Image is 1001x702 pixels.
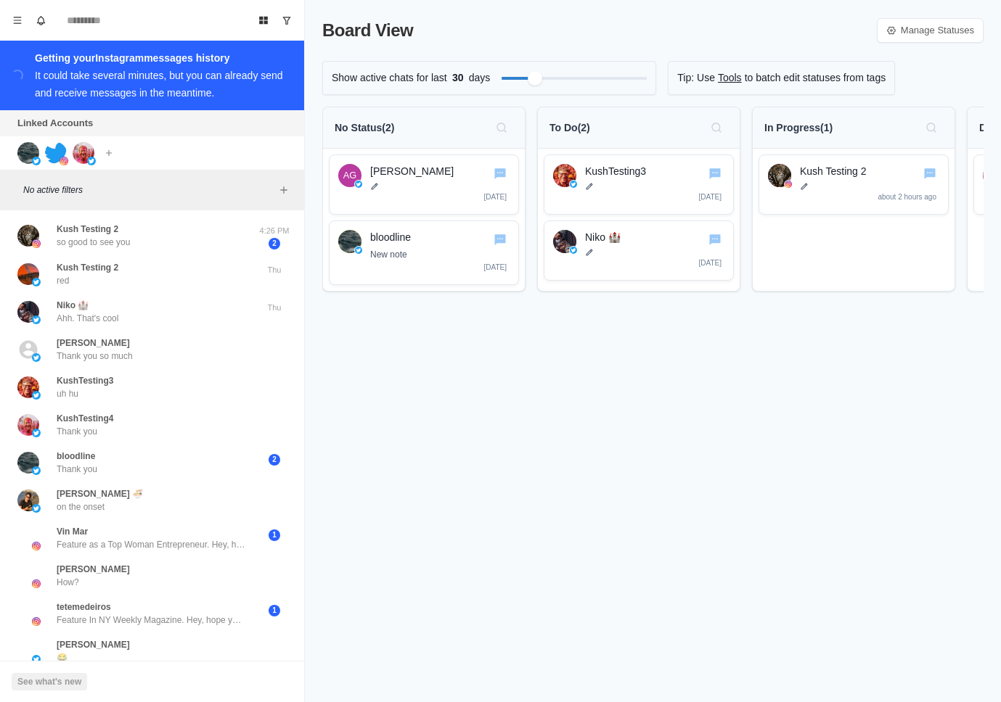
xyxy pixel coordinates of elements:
img: picture [32,655,41,664]
p: Vin Mar [57,525,88,538]
img: picture [17,225,39,247]
img: bloodline [338,230,361,253]
a: Manage Statuses [877,18,984,43]
p: on the onset [57,500,105,513]
button: Go to chat [707,165,723,181]
p: red [57,274,69,287]
img: picture [17,414,39,436]
img: picture [45,142,67,164]
p: [DATE] [484,191,507,202]
img: picture [32,239,41,248]
p: KushTesting3 [57,374,113,387]
img: picture [32,504,41,513]
button: Go to chat [492,231,508,247]
span: 2 [269,238,280,249]
img: picture [73,142,94,164]
button: Search [920,116,943,139]
button: Search [705,116,728,139]
p: In Progress ( 1 ) [764,120,833,136]
p: Feature In NY Weekly Magazine. Hey, hope you are doing well! We are doing a special feature in co... [57,614,245,627]
p: days [469,70,491,86]
img: picture [17,490,39,511]
span: 1 [269,605,280,616]
p: bloodline [370,230,510,245]
img: picture [17,452,39,474]
p: 😂 [57,651,68,664]
p: [PERSON_NAME] 🍜 [57,487,143,500]
div: Filter by activity days [528,71,542,86]
p: [PERSON_NAME] [57,638,130,651]
img: picture [17,142,39,164]
p: [PERSON_NAME] [57,563,130,576]
div: Go to chatKushTesting3twitterKushTesting3[DATE] [544,154,734,215]
img: twitter [355,181,362,188]
button: Go to chat [922,165,938,181]
p: Show active chats for last [332,70,447,86]
img: twitter [355,247,362,254]
p: Thank you so much [57,350,133,363]
p: No active filters [23,183,275,197]
button: Board View [252,9,275,32]
p: Kush Testing 2 [57,223,118,236]
p: Niko 🏰 [585,230,724,245]
p: KushTesting3 [585,164,724,179]
p: so good to see you [57,236,130,249]
p: Linked Accounts [17,116,93,131]
div: Go to chatKush Testing 2instagramKush Testing 2about 2 hours ago [759,154,949,215]
div: Go to chatNiko 🏰twitterNiko 🏰[DATE] [544,220,734,281]
img: picture [17,376,39,398]
a: Tools [718,70,742,86]
span: 1 [269,529,280,541]
button: Go to chat [707,231,723,247]
p: [DATE] [699,257,722,268]
p: Ahh. That's cool [57,312,118,325]
p: Feature as a Top Woman Entrepreneur. Hey, hope you are doing well! We are doing a special feature... [57,538,245,551]
p: about 2 hours ago [878,191,936,202]
img: picture [17,301,39,323]
button: Add filters [275,181,293,199]
p: Kush Testing 2 [57,261,118,274]
p: KushTesting4 [57,412,113,425]
img: Niko 🏰 [553,230,576,253]
p: To Do ( 2 ) [549,120,590,136]
span: 30 [447,70,469,86]
img: instagram [785,181,792,188]
img: picture [32,391,41,400]
img: Kush Testing 2 [768,164,791,187]
p: Thank you [57,425,97,438]
img: picture [32,353,41,362]
p: Thu [256,264,293,276]
span: 2 [269,454,280,466]
img: twitter [570,181,577,188]
p: 4:26 PM [256,225,293,237]
p: tetemedeiros [57,600,111,614]
p: to batch edit statuses from tags [745,70,886,86]
p: Tip: Use [677,70,715,86]
button: Notifications [29,9,52,32]
img: picture [32,617,41,626]
p: [PERSON_NAME] [370,164,510,179]
button: See what's new [12,673,87,690]
img: twitter [570,247,577,254]
img: picture [17,263,39,285]
img: KushTesting3 [553,164,576,187]
div: Go to chatAmanda Goetztwitter[PERSON_NAME][DATE] [329,154,519,215]
img: picture [32,315,41,324]
p: How? [57,576,79,589]
p: No Status ( 2 ) [335,120,394,136]
img: picture [32,157,41,165]
button: Add account [100,144,118,162]
p: [DATE] [484,262,507,273]
img: picture [32,466,41,475]
img: picture [32,278,41,286]
img: picture [17,640,39,662]
p: New note [370,248,510,261]
p: Board View [322,17,413,44]
p: Thu [256,302,293,314]
img: picture [32,579,41,588]
p: bloodline [57,450,95,463]
img: picture [60,157,68,165]
p: uh hu [57,387,78,400]
p: Kush Testing 2 [800,164,939,179]
img: picture [32,429,41,437]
